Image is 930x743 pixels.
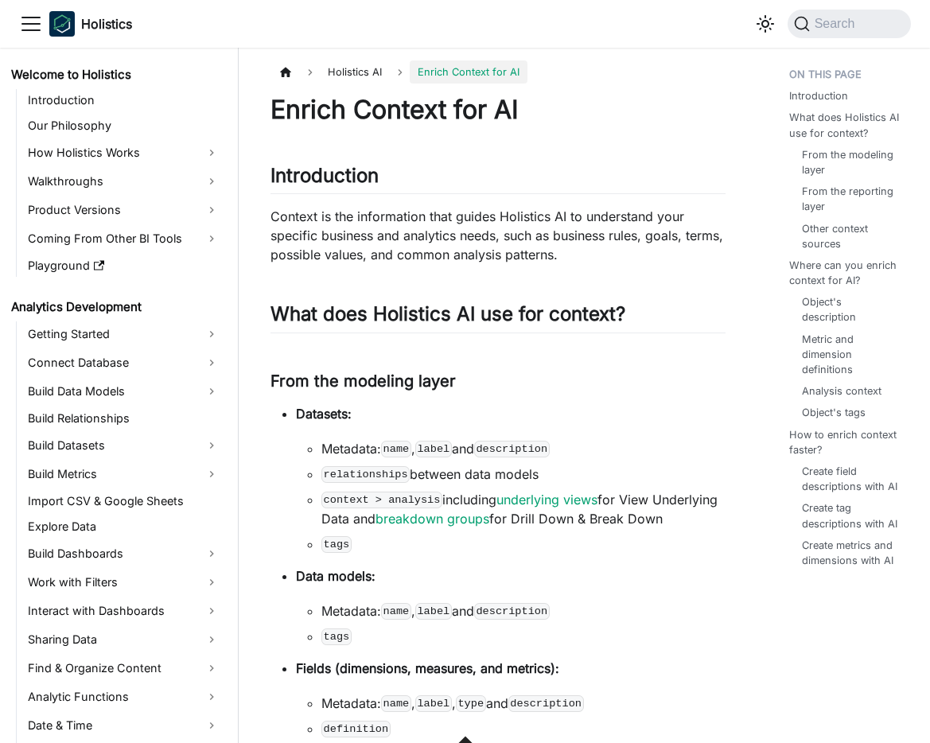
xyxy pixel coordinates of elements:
[23,115,224,137] a: Our Philosophy
[49,11,132,37] a: HolisticsHolisticsHolistics
[23,169,224,194] a: Walkthroughs
[296,660,559,676] strong: Fields (dimensions, measures, and metrics):
[321,490,726,528] li: including for View Underlying Data and for Drill Down & Break Down
[270,94,726,126] h1: Enrich Context for AI
[381,603,411,619] code: name
[23,433,224,458] a: Build Datasets
[415,603,452,619] code: label
[49,11,75,37] img: Holistics
[23,490,224,512] a: Import CSV & Google Sheets
[23,515,224,538] a: Explore Data
[474,603,550,619] code: description
[788,10,911,38] button: Search (Command+K)
[321,492,442,508] code: context > analysis
[810,17,865,31] span: Search
[23,570,224,595] a: Work with Filters
[802,464,898,494] a: Create field descriptions with AI
[321,601,726,620] li: Metadata: , and
[415,441,452,457] code: label
[320,60,390,84] span: Holistics AI
[415,695,452,711] code: label
[23,627,224,652] a: Sharing Data
[321,536,352,552] code: tags
[23,461,224,487] a: Build Metrics
[381,695,411,711] code: name
[376,511,489,527] a: breakdown groups
[802,405,866,420] a: Object's tags
[321,439,726,458] li: Metadata: , and
[296,406,352,422] strong: Datasets:
[23,541,224,566] a: Build Dashboards
[270,60,726,84] nav: Breadcrumbs
[802,332,898,378] a: Metric and dimension definitions
[23,713,224,738] a: Date & Time
[802,294,898,325] a: Object's description
[23,255,224,277] a: Playground
[19,12,43,36] button: Toggle navigation bar
[802,221,898,251] a: Other context sources
[6,64,224,86] a: Welcome to Holistics
[508,695,584,711] code: description
[23,598,224,624] a: Interact with Dashboards
[321,465,726,484] li: between data models
[23,655,224,681] a: Find & Organize Content
[23,350,224,375] a: Connect Database
[789,258,905,288] a: Where can you enrich context for AI?
[296,568,376,584] strong: Data models:
[23,89,224,111] a: Introduction
[802,147,898,177] a: From the modeling layer
[23,684,224,710] a: Analytic Functions
[496,492,597,508] a: underlying views
[802,538,898,568] a: Create metrics and dimensions with AI
[270,207,726,264] p: Context is the information that guides Holistics AI to understand your specific business and anal...
[789,88,848,103] a: Introduction
[789,110,905,140] a: What does Holistics AI use for context?
[802,184,898,214] a: From the reporting layer
[321,466,410,482] code: relationships
[321,721,391,737] code: definition
[474,441,550,457] code: description
[802,383,881,399] a: Analysis context
[321,694,726,713] li: Metadata: , , and
[753,11,778,37] button: Switch between dark and light mode (currently system mode)
[23,226,224,251] a: Coming From Other BI Tools
[410,60,527,84] span: Enrich Context for AI
[270,164,726,194] h2: Introduction
[6,296,224,318] a: Analytics Development
[321,628,352,644] code: tags
[802,500,898,531] a: Create tag descriptions with AI
[23,140,224,165] a: How Holistics Works
[23,407,224,430] a: Build Relationships
[23,197,224,223] a: Product Versions
[81,14,132,33] b: Holistics
[789,427,905,457] a: How to enrich context faster?
[23,379,224,404] a: Build Data Models
[456,695,486,711] code: type
[270,60,301,84] a: Home page
[381,441,411,457] code: name
[23,321,224,347] a: Getting Started
[270,371,726,391] h3: From the modeling layer
[270,302,726,333] h2: What does Holistics AI use for context?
